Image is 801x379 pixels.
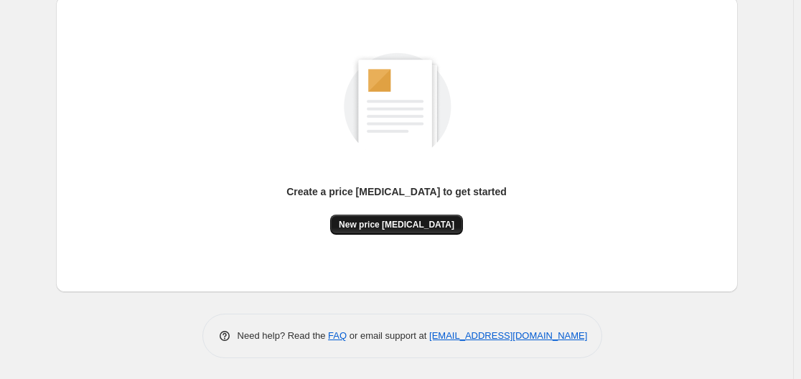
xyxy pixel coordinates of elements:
[330,215,463,235] button: New price [MEDICAL_DATA]
[339,219,454,230] span: New price [MEDICAL_DATA]
[328,330,347,341] a: FAQ
[347,330,429,341] span: or email support at
[238,330,329,341] span: Need help? Read the
[429,330,587,341] a: [EMAIL_ADDRESS][DOMAIN_NAME]
[286,184,507,199] p: Create a price [MEDICAL_DATA] to get started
